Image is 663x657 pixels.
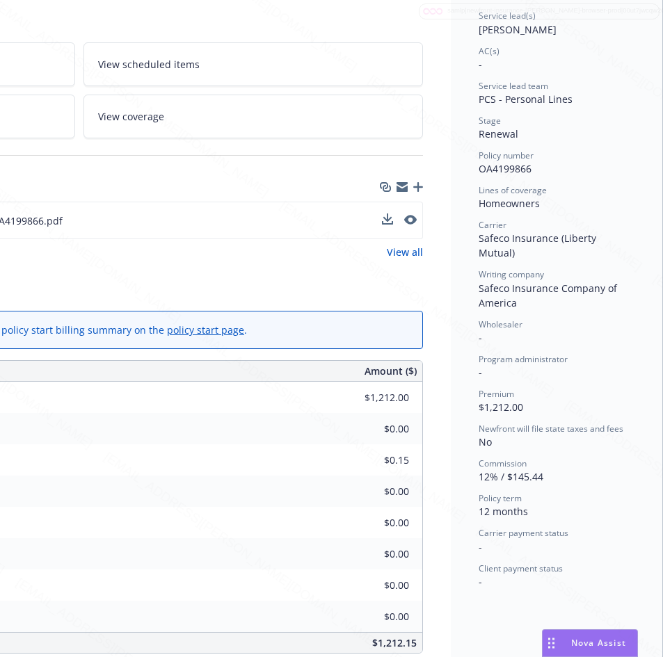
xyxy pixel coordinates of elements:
span: PCS - Personal Lines [479,92,573,106]
span: - [479,366,482,379]
span: [PERSON_NAME] [479,23,557,36]
span: Newfront will file state taxes and fees [479,423,623,435]
span: OA4199866 [479,162,532,175]
input: 0.00 [327,512,417,533]
span: Writing company [479,268,544,280]
a: policy start page [167,323,244,336]
button: Nova Assist [542,629,638,657]
span: Wholesaler [479,318,522,330]
span: 12 months [479,505,528,518]
button: preview file [404,215,417,225]
button: download file [382,213,393,225]
span: Program administrator [479,353,568,365]
div: Drag to move [543,630,560,656]
span: Stage [479,115,501,127]
span: Service lead team [479,80,548,92]
a: View all [387,245,423,259]
a: View coverage [83,95,424,138]
span: View coverage [98,109,164,124]
input: 0.00 [327,481,417,502]
input: 0.00 [327,450,417,471]
button: download file [382,213,393,228]
a: View scheduled items [83,42,424,86]
span: Nova Assist [571,637,626,649]
button: preview file [404,213,417,228]
span: 12% / $145.44 [479,470,543,483]
span: Safeco Insurance Company of America [479,282,620,309]
span: $1,212.15 [372,636,417,649]
span: Carrier [479,219,506,231]
span: - [479,58,482,71]
input: 0.00 [327,544,417,565]
span: Lines of coverage [479,184,547,196]
span: No [479,435,492,448]
span: Service lead(s) [479,10,536,22]
input: 0.00 [327,387,417,408]
input: 0.00 [327,419,417,439]
span: Policy number [479,149,534,161]
span: View scheduled items [98,57,200,72]
span: Premium [479,388,514,400]
span: Carrier payment status [479,527,568,539]
span: Commission [479,457,527,469]
span: - [479,331,482,344]
span: Renewal [479,127,518,140]
span: - [479,540,482,553]
span: Safeco Insurance (Liberty Mutual) [479,232,599,259]
input: 0.00 [327,575,417,596]
span: Amount ($) [365,364,417,378]
span: Client payment status [479,562,563,574]
span: $1,212.00 [479,400,523,414]
span: Policy term [479,492,522,504]
span: AC(s) [479,45,500,57]
input: 0.00 [327,606,417,627]
span: Homeowners [479,197,540,210]
span: - [479,575,482,588]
